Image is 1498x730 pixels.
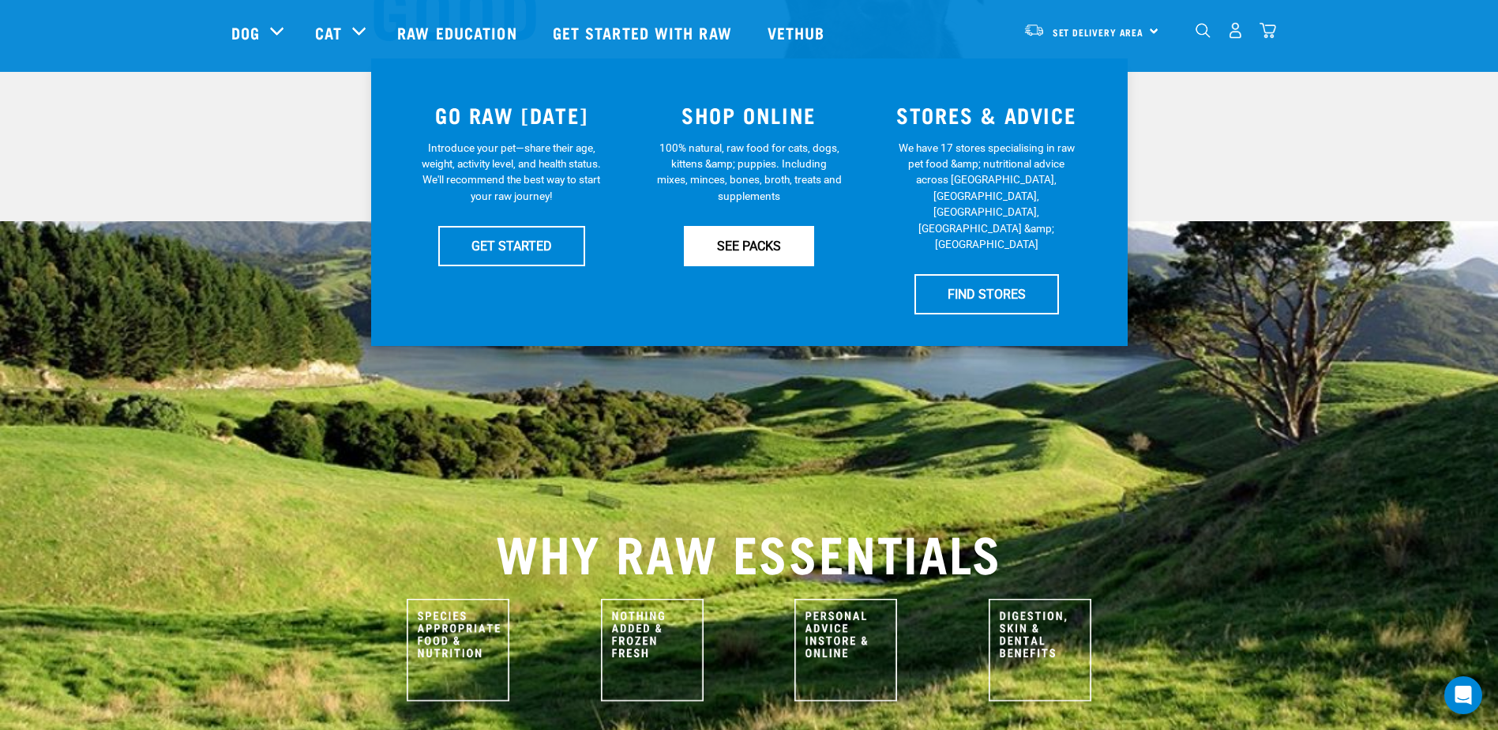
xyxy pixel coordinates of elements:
[537,1,752,64] a: Get started with Raw
[914,274,1059,314] a: FIND STORES
[684,226,814,265] a: SEE PACKS
[989,599,1091,702] img: Raw Benefits
[601,599,704,702] img: Nothing Added
[403,103,621,127] h3: GO RAW [DATE]
[315,21,342,44] a: Cat
[231,21,260,44] a: Dog
[752,1,845,64] a: Vethub
[1196,23,1211,38] img: home-icon-1@2x.png
[1260,22,1276,39] img: home-icon@2x.png
[1053,29,1144,35] span: Set Delivery Area
[381,1,536,64] a: Raw Education
[640,103,858,127] h3: SHOP ONLINE
[877,103,1096,127] h3: STORES & ADVICE
[656,140,842,205] p: 100% natural, raw food for cats, dogs, kittens &amp; puppies. Including mixes, minces, bones, bro...
[407,599,509,702] img: Species Appropriate Nutrition
[1023,23,1045,37] img: van-moving.png
[231,523,1267,580] h2: WHY RAW ESSENTIALS
[794,599,897,702] img: Personal Advice
[1444,676,1482,714] div: Open Intercom Messenger
[419,140,604,205] p: Introduce your pet—share their age, weight, activity level, and health status. We'll recommend th...
[438,226,585,265] a: GET STARTED
[894,140,1079,253] p: We have 17 stores specialising in raw pet food &amp; nutritional advice across [GEOGRAPHIC_DATA],...
[1227,22,1244,39] img: user.png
